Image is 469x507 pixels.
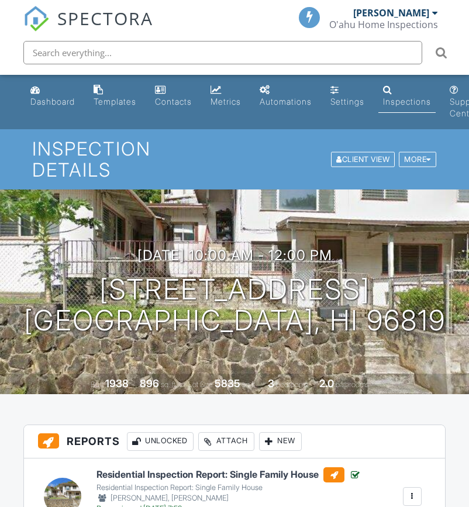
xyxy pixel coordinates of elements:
div: 3 [268,377,274,389]
span: bathrooms [336,380,369,389]
div: [PERSON_NAME], [PERSON_NAME] [96,492,361,504]
a: Automations (Basic) [255,80,316,113]
div: Settings [330,96,364,106]
span: bedrooms [276,380,308,389]
a: Settings [326,80,369,113]
span: sq.ft. [242,380,257,389]
a: Inspections [378,80,436,113]
div: 2.0 [319,377,334,389]
div: Contacts [155,96,192,106]
a: Contacts [150,80,196,113]
a: SPECTORA [23,16,153,40]
a: Client View [330,154,398,163]
div: O'ahu Home Inspections [329,19,438,30]
img: The Best Home Inspection Software - Spectora [23,6,49,32]
h1: Inspection Details [32,139,437,180]
span: sq. ft. [161,380,177,389]
div: 896 [140,377,159,389]
span: SPECTORA [57,6,153,30]
span: Lot Size [188,380,213,389]
h3: Reports [24,425,445,458]
div: Metrics [211,96,241,106]
div: Automations [260,96,312,106]
h6: Residential Inspection Report: Single Family House [96,467,361,482]
div: More [399,151,436,167]
a: Dashboard [26,80,80,113]
div: Client View [331,151,395,167]
h3: [DATE] 10:00 am - 12:00 pm [137,247,332,263]
input: Search everything... [23,41,422,64]
div: Residential Inspection Report: Single Family House [96,483,361,492]
h1: [STREET_ADDRESS] [GEOGRAPHIC_DATA], HI 96819 [24,274,446,336]
div: Inspections [383,96,431,106]
span: Built [91,380,104,389]
div: Dashboard [30,96,75,106]
div: [PERSON_NAME] [353,7,429,19]
a: Metrics [206,80,246,113]
div: 5835 [215,377,240,389]
div: New [259,432,302,451]
div: Templates [94,96,136,106]
div: Unlocked [127,432,194,451]
div: Attach [198,432,254,451]
a: Templates [89,80,141,113]
div: 1938 [105,377,129,389]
